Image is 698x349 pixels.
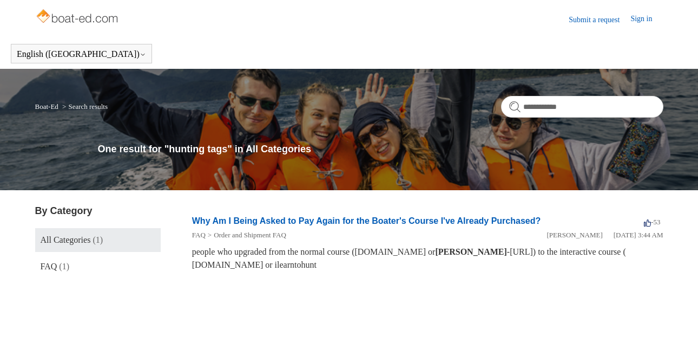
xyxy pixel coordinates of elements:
[35,228,161,252] a: All Categories (1)
[192,245,663,272] div: people who upgraded from the normal course ([DOMAIN_NAME] or -[URL]) to the interactive course ( ...
[41,235,91,244] span: All Categories
[17,49,146,59] button: English ([GEOGRAPHIC_DATA])
[93,235,103,244] span: (1)
[60,102,108,111] li: Search results
[35,102,58,111] a: Boat-Ed
[192,216,541,225] a: Why Am I Being Asked to Pay Again for the Boater's Course I've Already Purchased?
[501,96,663,118] input: Search
[35,102,61,111] li: Boat-Ed
[206,230,286,241] li: Order and Shipment FAQ
[41,262,57,271] span: FAQ
[35,204,161,218] h3: By Category
[630,13,663,26] a: Sign in
[569,14,630,25] a: Submit a request
[35,7,121,28] img: Boat-Ed Help Center home page
[614,231,663,239] time: 03/16/2022, 03:44
[59,262,69,271] span: (1)
[546,230,602,241] li: [PERSON_NAME]
[214,231,286,239] a: Order and Shipment FAQ
[435,247,506,256] em: [PERSON_NAME]
[192,231,206,239] a: FAQ
[35,255,161,279] a: FAQ (1)
[644,218,660,226] span: -53
[192,230,206,241] li: FAQ
[98,142,663,157] h1: One result for "hunting tags" in All Categories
